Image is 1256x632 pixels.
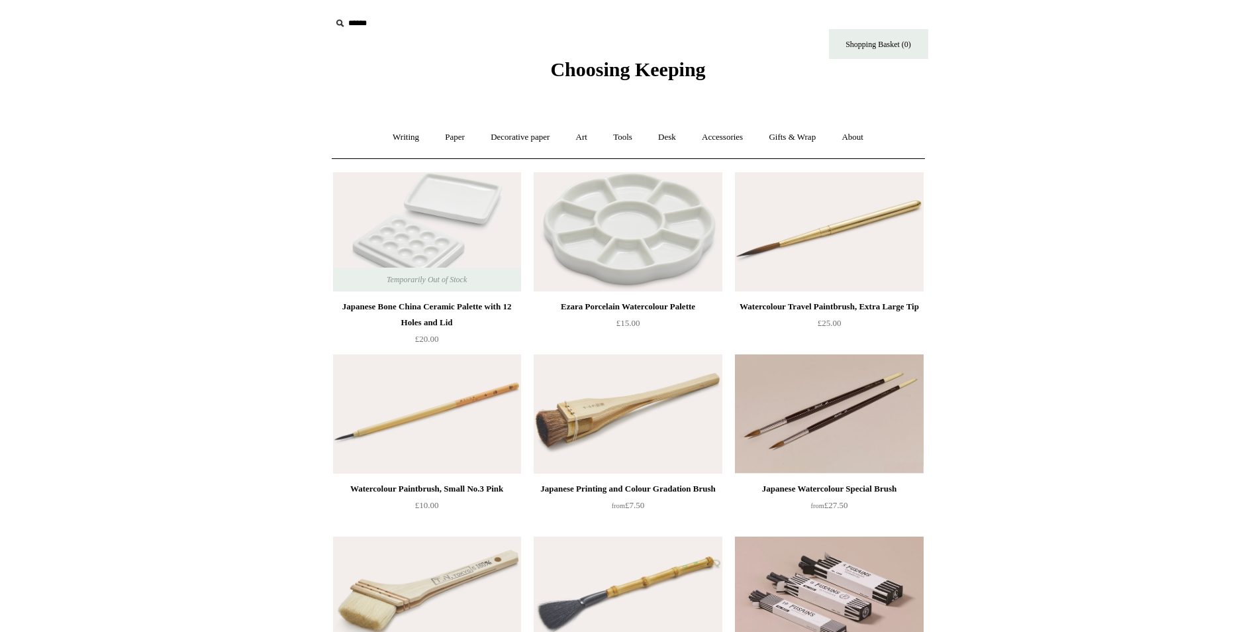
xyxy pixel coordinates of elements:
a: Watercolour Paintbrush, Small No.3 Pink £10.00 [333,481,521,535]
a: Watercolour Travel Paintbrush, Extra Large Tip Watercolour Travel Paintbrush, Extra Large Tip [735,172,923,291]
a: Accessories [690,120,755,155]
span: £15.00 [616,318,640,328]
a: Writing [381,120,431,155]
img: Watercolour Paintbrush, Small No.3 Pink [333,354,521,474]
div: Ezara Porcelain Watercolour Palette [537,299,718,315]
div: Watercolour Travel Paintbrush, Extra Large Tip [738,299,920,315]
span: £27.50 [811,500,848,510]
span: £10.00 [415,500,439,510]
a: Japanese Bone China Ceramic Palette with 12 Holes and Lid Japanese Bone China Ceramic Palette wit... [333,172,521,291]
img: Ezara Porcelain Watercolour Palette [534,172,722,291]
a: Ezara Porcelain Watercolour Palette £15.00 [534,299,722,353]
img: Watercolour Travel Paintbrush, Extra Large Tip [735,172,923,291]
a: About [830,120,875,155]
a: Choosing Keeping [550,69,705,78]
div: Japanese Printing and Colour Gradation Brush [537,481,718,497]
img: Japanese Bone China Ceramic Palette with 12 Holes and Lid [333,172,521,291]
a: Japanese Bone China Ceramic Palette with 12 Holes and Lid £20.00 [333,299,521,353]
a: Watercolour Paintbrush, Small No.3 Pink Watercolour Paintbrush, Small No.3 Pink [333,354,521,474]
span: £20.00 [415,334,439,344]
a: Japanese Printing and Colour Gradation Brush from£7.50 [534,481,722,535]
div: Japanese Watercolour Special Brush [738,481,920,497]
div: Watercolour Paintbrush, Small No.3 Pink [336,481,518,497]
span: Choosing Keeping [550,58,705,80]
a: Shopping Basket (0) [829,29,928,59]
a: Watercolour Travel Paintbrush, Extra Large Tip £25.00 [735,299,923,353]
a: Japanese Printing and Colour Gradation Brush Japanese Printing and Colour Gradation Brush [534,354,722,474]
span: from [811,502,824,509]
img: Japanese Watercolour Special Brush [735,354,923,474]
a: Desk [646,120,688,155]
a: Japanese Watercolour Special Brush Japanese Watercolour Special Brush [735,354,923,474]
span: £25.00 [818,318,842,328]
a: Paper [433,120,477,155]
span: Temporarily Out of Stock [373,268,480,291]
div: Japanese Bone China Ceramic Palette with 12 Holes and Lid [336,299,518,331]
a: Ezara Porcelain Watercolour Palette Ezara Porcelain Watercolour Palette [534,172,722,291]
img: Japanese Printing and Colour Gradation Brush [534,354,722,474]
a: Decorative paper [479,120,561,155]
span: from [612,502,625,509]
a: Gifts & Wrap [757,120,828,155]
span: £7.50 [612,500,644,510]
a: Art [564,120,599,155]
a: Tools [601,120,644,155]
a: Japanese Watercolour Special Brush from£27.50 [735,481,923,535]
